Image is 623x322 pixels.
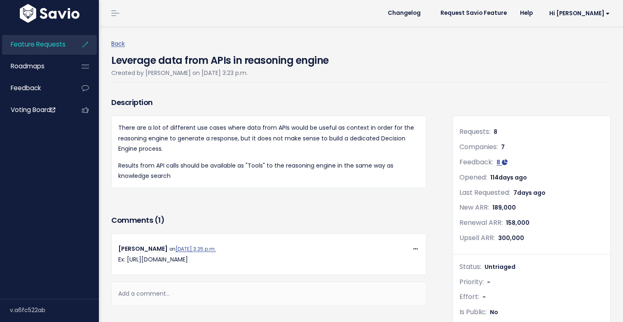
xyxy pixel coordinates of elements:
span: days ago [499,173,527,182]
a: Feature Requests [2,35,68,54]
span: 8 [497,158,500,166]
a: Voting Board [2,100,68,119]
a: Feedback [2,79,68,98]
span: Feature Requests [11,40,66,49]
a: Roadmaps [2,57,68,76]
span: Created by [PERSON_NAME] on [DATE] 3:23 p.m. [111,69,248,77]
span: 114 [490,173,527,182]
a: Back [111,40,125,48]
h3: Description [111,97,426,108]
a: Request Savio Feature [434,7,513,19]
a: Hi [PERSON_NAME] [539,7,616,20]
span: days ago [517,189,546,197]
span: - [487,278,490,286]
span: Roadmaps [11,62,44,70]
p: Results from API calls should be available as "Tools" to the reasoning engine in the same way as ... [118,161,419,181]
img: logo-white.9d6f32f41409.svg [18,4,82,23]
span: 189,000 [492,203,516,212]
span: Is Public: [459,307,487,317]
span: [PERSON_NAME] [118,245,168,253]
span: - [482,293,486,301]
span: Untriaged [485,263,515,271]
span: Last Requested: [459,188,510,197]
a: [DATE] 3:25 p.m. [176,246,216,252]
div: v.a6fc522ab [10,299,99,321]
span: 1 [158,215,161,225]
span: Voting Board [11,105,55,114]
span: 7 [513,189,546,197]
span: Requests: [459,127,490,136]
span: Effort: [459,292,479,301]
span: 8 [494,128,497,136]
h4: Leverage data from APIs in reasoning engine [111,49,329,68]
p: There are a lot of different use cases where data from APIs would be useful as context in order f... [118,123,419,154]
span: Priority: [459,277,484,287]
span: 7 [501,143,505,151]
span: Companies: [459,142,498,152]
span: Hi [PERSON_NAME] [549,10,610,16]
p: Ex: [URL][DOMAIN_NAME] [118,254,419,265]
span: on [169,246,216,252]
span: Feedback: [459,157,493,167]
a: 8 [497,158,508,166]
span: Opened: [459,173,487,182]
div: Add a comment... [111,282,426,306]
span: Status: [459,262,481,271]
span: 300,000 [498,234,524,242]
a: Help [513,7,539,19]
span: Changelog [388,10,421,16]
span: Renewal ARR: [459,218,503,227]
span: No [490,308,498,316]
span: 158,000 [506,219,529,227]
h3: Comments ( ) [111,215,426,226]
span: Feedback [11,84,41,92]
span: New ARR: [459,203,489,212]
span: Upsell ARR: [459,233,495,243]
